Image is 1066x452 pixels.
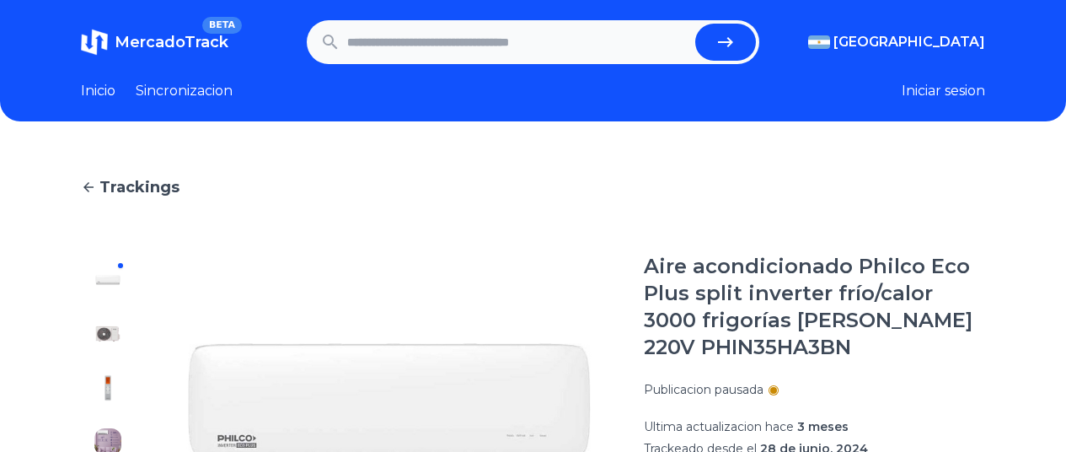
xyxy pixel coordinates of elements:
h1: Aire acondicionado Philco Eco Plus split inverter frío/calor 3000 frigorías [PERSON_NAME] 220V PH... [644,253,985,361]
span: MercadoTrack [115,33,228,51]
span: BETA [202,17,242,34]
img: Argentina [808,35,830,49]
a: MercadoTrackBETA [81,29,228,56]
span: 3 meses [797,419,849,434]
img: Aire acondicionado Philco Eco Plus split inverter frío/calor 3000 frigorías blanco 220V PHIN35HA3BN [94,320,121,347]
a: Sincronizacion [136,81,233,101]
span: Trackings [99,175,179,199]
span: [GEOGRAPHIC_DATA] [833,32,985,52]
img: MercadoTrack [81,29,108,56]
p: Publicacion pausada [644,381,763,398]
img: Aire acondicionado Philco Eco Plus split inverter frío/calor 3000 frigorías blanco 220V PHIN35HA3BN [94,266,121,293]
a: Trackings [81,175,985,199]
button: [GEOGRAPHIC_DATA] [808,32,985,52]
button: Iniciar sesion [902,81,985,101]
a: Inicio [81,81,115,101]
span: Ultima actualizacion hace [644,419,794,434]
img: Aire acondicionado Philco Eco Plus split inverter frío/calor 3000 frigorías blanco 220V PHIN35HA3BN [94,374,121,401]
